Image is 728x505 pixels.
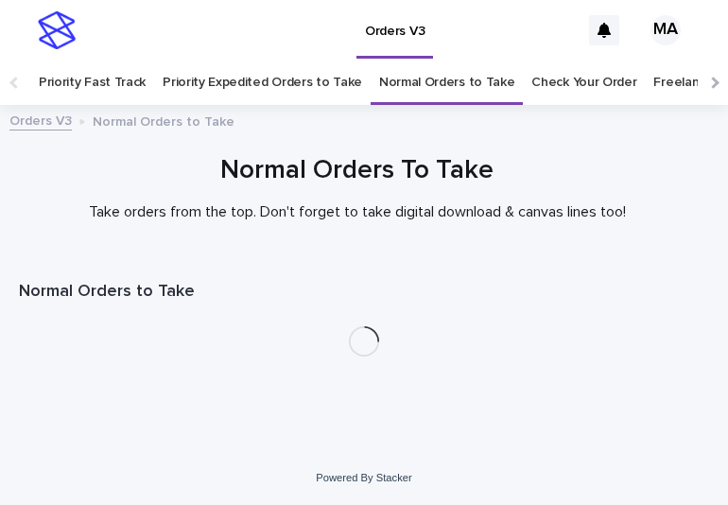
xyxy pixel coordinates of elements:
a: Check Your Order [531,61,636,105]
div: MA [650,15,681,45]
p: Take orders from the top. Don't forget to take digital download & canvas lines too! [19,203,695,221]
a: Priority Expedited Orders to Take [163,61,362,105]
a: Powered By Stacker [316,472,411,483]
img: stacker-logo-s-only.png [38,11,76,49]
h1: Normal Orders to Take [19,281,709,304]
h1: Normal Orders To Take [19,153,695,188]
a: Priority Fast Track [39,61,146,105]
a: Normal Orders to Take [379,61,515,105]
p: Normal Orders to Take [93,110,234,131]
a: Orders V3 [9,109,72,131]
